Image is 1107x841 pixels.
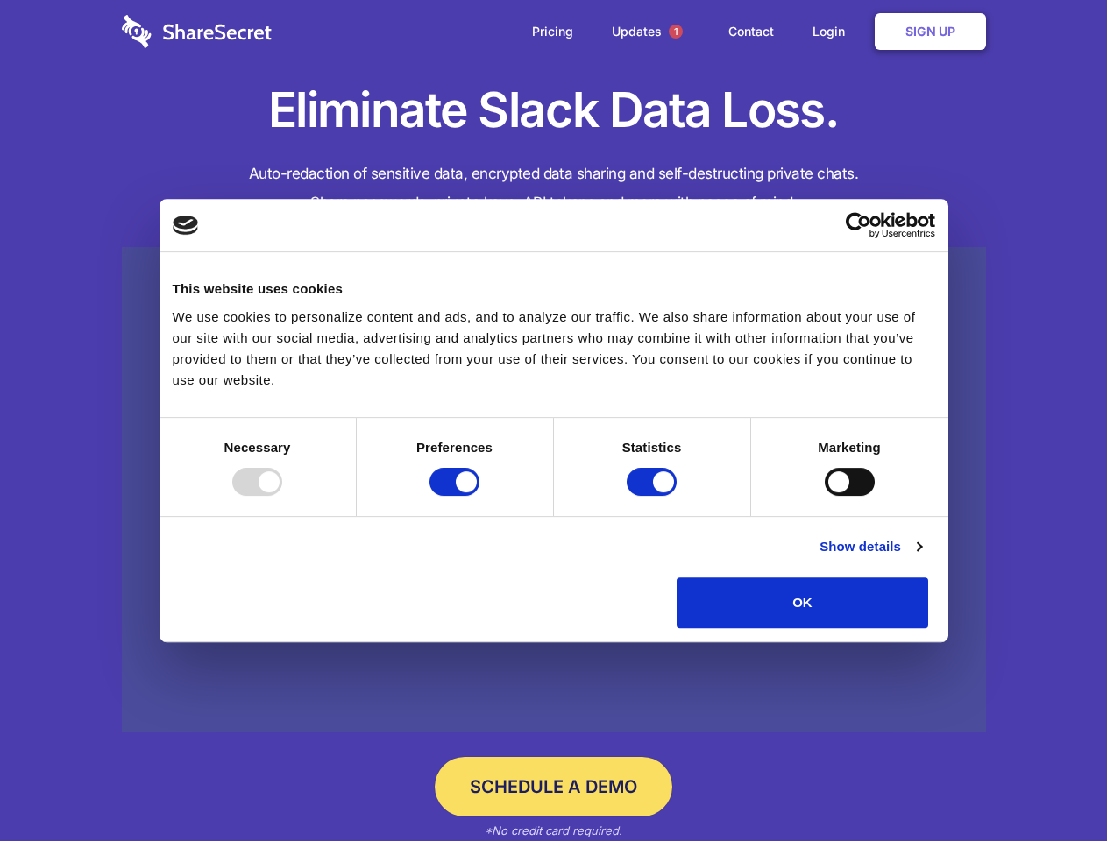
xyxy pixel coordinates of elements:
a: Pricing [514,4,591,59]
strong: Necessary [224,440,291,455]
a: Usercentrics Cookiebot - opens in a new window [782,212,935,238]
h4: Auto-redaction of sensitive data, encrypted data sharing and self-destructing private chats. Shar... [122,159,986,217]
h1: Eliminate Slack Data Loss. [122,79,986,142]
button: OK [677,577,928,628]
a: Login [795,4,871,59]
div: We use cookies to personalize content and ads, and to analyze our traffic. We also share informat... [173,307,935,391]
a: Show details [820,536,921,557]
strong: Statistics [622,440,682,455]
strong: Marketing [818,440,881,455]
a: Wistia video thumbnail [122,247,986,733]
a: Schedule a Demo [435,757,672,816]
strong: Preferences [416,440,493,455]
img: logo [173,216,199,235]
div: This website uses cookies [173,279,935,300]
img: logo-wordmark-white-trans-d4663122ce5f474addd5e946df7df03e33cb6a1c49d2221995e7729f52c070b2.svg [122,15,272,48]
span: 1 [669,25,683,39]
em: *No credit card required. [485,823,622,837]
a: Contact [711,4,791,59]
a: Sign Up [875,13,986,50]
